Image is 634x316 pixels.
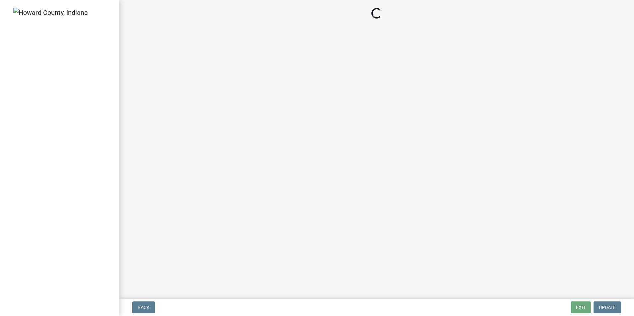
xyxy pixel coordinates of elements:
[571,301,591,313] button: Exit
[599,305,616,310] span: Update
[13,8,88,18] img: Howard County, Indiana
[138,305,150,310] span: Back
[132,301,155,313] button: Back
[594,301,621,313] button: Update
